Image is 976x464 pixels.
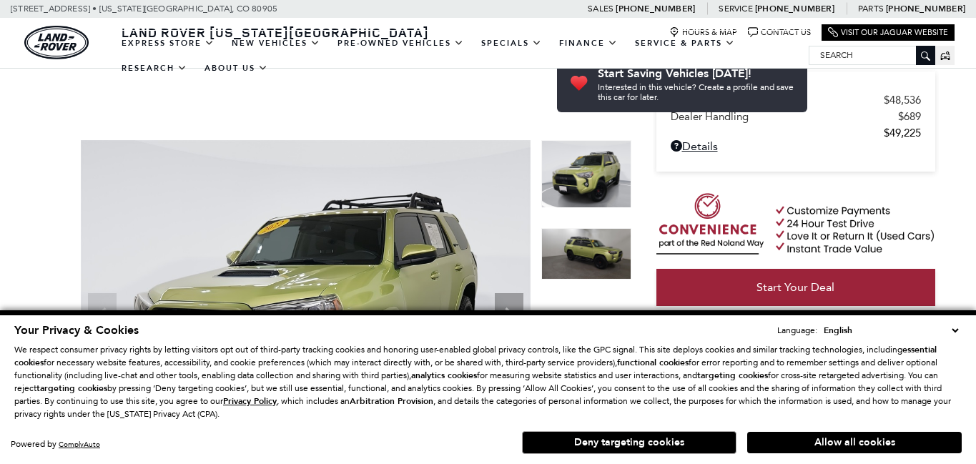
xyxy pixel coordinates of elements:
[820,323,962,337] select: Language Select
[671,110,898,123] span: Dealer Handling
[350,395,433,407] strong: Arbitration Provision
[671,94,884,107] span: Retailer Selling Price
[617,357,689,368] strong: functional cookies
[588,4,613,14] span: Sales
[755,3,834,14] a: [PHONE_NUMBER]
[223,396,277,406] a: Privacy Policy
[656,269,935,306] a: Start Your Deal
[551,31,626,56] a: Finance
[113,24,438,41] a: Land Rover [US_STATE][GEOGRAPHIC_DATA]
[616,3,695,14] a: [PHONE_NUMBER]
[11,4,277,14] a: [STREET_ADDRESS] • [US_STATE][GEOGRAPHIC_DATA], CO 80905
[14,343,962,420] p: We respect consumer privacy rights by letting visitors opt out of third-party tracking cookies an...
[541,140,631,208] img: Used 2022 Lime Rush Toyota TRD Pro image 1
[748,27,811,38] a: Contact Us
[411,370,477,381] strong: analytics cookies
[669,27,737,38] a: Hours & Map
[113,56,196,81] a: Research
[828,27,948,38] a: Visit Our Jaguar Website
[113,31,223,56] a: EXPRESS STORE
[886,3,965,14] a: [PHONE_NUMBER]
[858,4,884,14] span: Parts
[11,440,100,449] div: Powered by
[59,440,100,449] a: ComplyAuto
[473,31,551,56] a: Specials
[495,293,523,336] div: Next
[671,94,921,107] a: Retailer Selling Price $48,536
[756,280,834,294] span: Start Your Deal
[196,56,277,81] a: About Us
[541,228,631,280] img: Used 2022 Lime Rush Toyota TRD Pro image 2
[697,370,768,381] strong: targeting cookies
[719,4,752,14] span: Service
[113,31,809,81] nav: Main Navigation
[671,110,921,123] a: Dealer Handling $689
[747,432,962,453] button: Allow all cookies
[671,127,921,139] a: $49,225
[626,31,744,56] a: Service & Parts
[223,31,329,56] a: New Vehicles
[24,26,89,59] img: Land Rover
[884,94,921,107] span: $48,536
[898,110,921,123] span: $689
[122,24,429,41] span: Land Rover [US_STATE][GEOGRAPHIC_DATA]
[809,46,935,64] input: Search
[671,139,921,153] a: Details
[884,127,921,139] span: $49,225
[14,322,139,338] span: Your Privacy & Cookies
[36,382,107,394] strong: targeting cookies
[24,26,89,59] a: land-rover
[777,326,817,335] div: Language:
[522,431,736,454] button: Deny targeting cookies
[223,395,277,407] u: Privacy Policy
[329,31,473,56] a: Pre-Owned Vehicles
